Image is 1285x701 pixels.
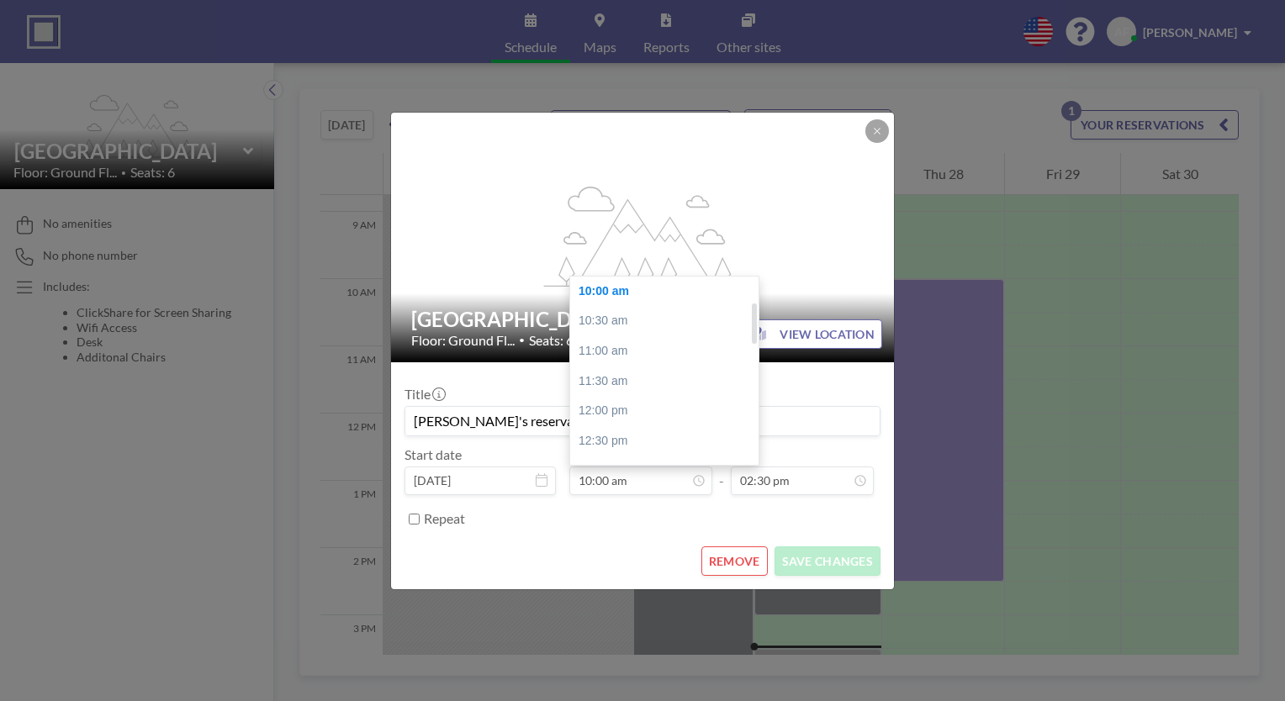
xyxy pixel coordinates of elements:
h2: [GEOGRAPHIC_DATA] [411,307,875,332]
input: (No title) [405,407,880,435]
button: REMOVE [701,546,768,576]
div: 12:00 pm [570,396,767,426]
div: 11:30 am [570,366,767,397]
div: 11:00 am [570,336,767,366]
span: - [719,452,724,489]
div: 12:30 pm [570,426,767,456]
button: VIEW LOCATION [743,319,882,349]
span: Seats: 6 [529,332,574,349]
div: 01:00 pm [570,456,767,486]
span: • [519,334,525,346]
label: Start date [405,446,462,463]
div: 10:30 am [570,306,767,336]
label: Title [405,386,444,403]
label: Repeat [424,510,465,527]
div: 10:00 am [570,277,767,307]
span: Floor: Ground Fl... [411,332,515,349]
button: SAVE CHANGES [775,546,880,576]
